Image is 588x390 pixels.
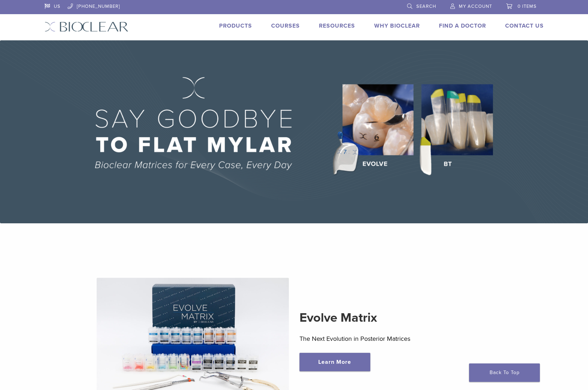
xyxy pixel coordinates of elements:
img: Bioclear [45,22,129,32]
a: Courses [271,22,300,29]
a: Contact Us [505,22,544,29]
span: Search [416,4,436,9]
p: The Next Evolution in Posterior Matrices [299,333,492,344]
a: Why Bioclear [374,22,420,29]
span: 0 items [518,4,537,9]
a: Back To Top [469,363,540,382]
a: Resources [319,22,355,29]
span: My Account [459,4,492,9]
h2: Evolve Matrix [299,309,492,326]
a: Find A Doctor [439,22,486,29]
a: Products [219,22,252,29]
a: Learn More [299,353,370,371]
